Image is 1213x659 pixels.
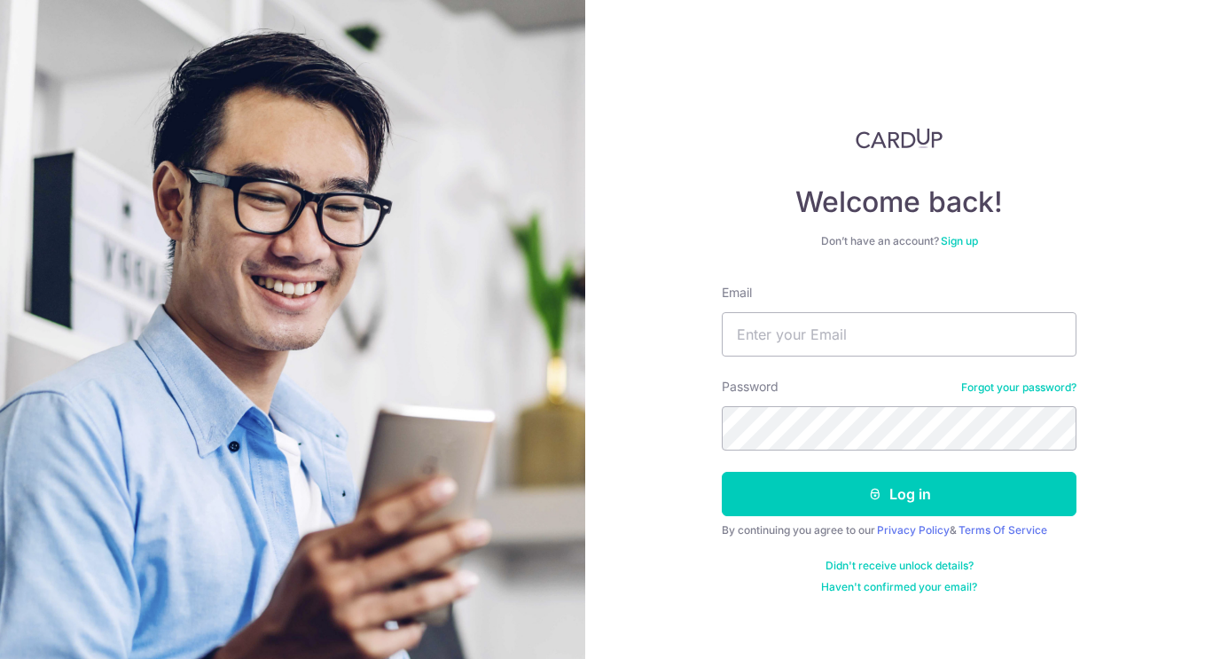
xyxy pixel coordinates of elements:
[821,580,977,594] a: Haven't confirmed your email?
[961,380,1076,395] a: Forgot your password?
[722,523,1076,537] div: By continuing you agree to our &
[826,559,974,573] a: Didn't receive unlock details?
[722,234,1076,248] div: Don’t have an account?
[722,284,752,302] label: Email
[722,312,1076,357] input: Enter your Email
[959,523,1047,537] a: Terms Of Service
[877,523,950,537] a: Privacy Policy
[722,378,779,396] label: Password
[856,128,943,149] img: CardUp Logo
[722,184,1076,220] h4: Welcome back!
[722,472,1076,516] button: Log in
[941,234,978,247] a: Sign up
